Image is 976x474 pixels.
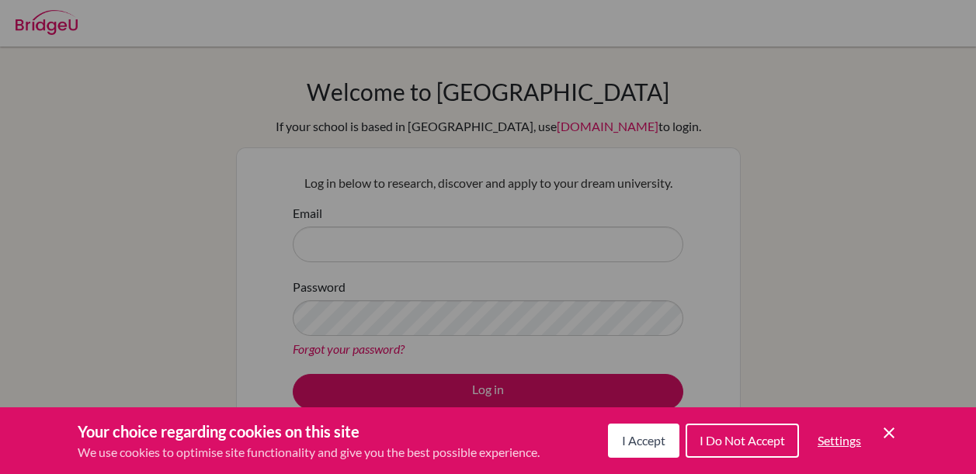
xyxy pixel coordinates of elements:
h3: Your choice regarding cookies on this site [78,420,540,443]
button: I Accept [608,424,679,458]
p: We use cookies to optimise site functionality and give you the best possible experience. [78,443,540,462]
span: Settings [818,433,861,448]
span: I Do Not Accept [700,433,785,448]
button: Settings [805,425,874,456]
button: Save and close [880,424,898,442]
button: I Do Not Accept [686,424,799,458]
span: I Accept [622,433,665,448]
